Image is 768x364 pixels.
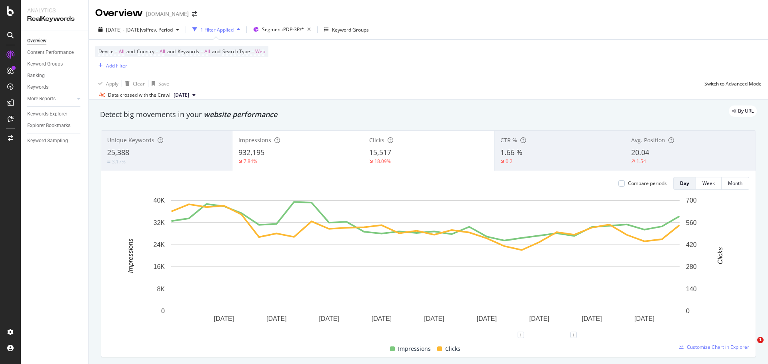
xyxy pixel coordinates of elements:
span: 1 [757,337,764,343]
text: [DATE] [214,315,234,322]
div: Clear [133,80,145,87]
text: Impressions [127,239,134,273]
span: Impressions [398,344,431,354]
div: Ranking [27,72,45,80]
text: [DATE] [424,315,444,322]
span: [DATE] - [DATE] [106,26,141,33]
button: Week [696,177,722,190]
div: Data crossed with the Crawl [108,91,170,99]
div: Day [680,180,689,187]
button: Switch to Advanced Mode [701,77,762,90]
a: Customize Chart in Explorer [679,344,749,350]
span: and [167,48,176,55]
span: All [160,46,165,57]
text: 24K [154,241,165,248]
span: Web [255,46,265,57]
text: [DATE] [634,315,654,322]
span: Avg. Position [631,136,665,144]
span: All [119,46,124,57]
span: and [212,48,220,55]
div: Switch to Advanced Mode [704,80,762,87]
text: 140 [686,286,697,292]
div: Keywords [27,83,48,91]
div: Overview [95,6,143,20]
button: Apply [95,77,118,90]
text: 280 [686,263,697,270]
span: vs Prev. Period [141,26,173,33]
div: RealKeywords [27,14,82,24]
span: Impressions [238,136,271,144]
span: Keywords [178,48,199,55]
text: Clicks [717,247,724,265]
div: Keyword Sampling [27,137,68,145]
span: Device [98,48,114,55]
div: Analytics [27,6,82,14]
button: Add Filter [95,61,127,70]
div: 7.84% [244,158,257,165]
div: legacy label [729,105,757,117]
button: Day [673,177,696,190]
span: CTR % [500,136,517,144]
span: Search Type [222,48,250,55]
span: All [204,46,210,57]
span: Clicks [445,344,460,354]
span: 15,517 [369,147,391,157]
text: [DATE] [372,315,392,322]
a: Overview [27,37,83,45]
div: Content Performance [27,48,74,57]
div: Save [158,80,169,87]
div: Explorer Bookmarks [27,121,70,130]
div: Month [728,180,742,187]
text: [DATE] [582,315,602,322]
a: Keywords [27,83,83,91]
div: [DOMAIN_NAME] [146,10,189,18]
div: 1 [570,332,577,338]
div: More Reports [27,95,56,103]
div: 3.17% [112,158,126,165]
div: Overview [27,37,46,45]
text: [DATE] [266,315,286,322]
a: Ranking [27,72,83,80]
button: Clear [122,77,145,90]
div: 1 [518,332,524,338]
button: 1 Filter Applied [189,23,243,36]
button: Segment:PDP-3P/* [250,23,314,36]
text: 40K [154,197,165,204]
span: Country [137,48,154,55]
div: 1 Filter Applied [200,26,234,33]
button: Save [148,77,169,90]
text: 0 [161,308,165,314]
text: 700 [686,197,697,204]
text: 8K [157,286,165,292]
span: Unique Keywords [107,136,154,144]
button: [DATE] [170,90,199,100]
span: and [126,48,135,55]
span: 20.04 [631,147,649,157]
button: Keyword Groups [321,23,372,36]
span: 932,195 [238,147,264,157]
text: 560 [686,219,697,226]
div: Keyword Groups [27,60,63,68]
text: [DATE] [477,315,497,322]
div: 1.54 [636,158,646,165]
span: = [200,48,203,55]
div: Week [702,180,715,187]
iframe: Intercom live chat [741,337,760,356]
text: 32K [154,219,165,226]
text: 16K [154,263,165,270]
div: Keywords Explorer [27,110,67,118]
text: 420 [686,241,697,248]
text: [DATE] [319,315,339,322]
span: Customize Chart in Explorer [687,344,749,350]
span: 2025 Jun. 22nd [174,91,189,99]
div: Keyword Groups [332,26,369,33]
a: Keyword Groups [27,60,83,68]
svg: A chart. [108,196,743,335]
div: Compare periods [628,180,667,187]
span: Segment: PDP-3P/* [262,26,304,33]
button: Month [722,177,749,190]
span: = [115,48,118,55]
span: By URL [738,109,754,113]
img: Equal [107,161,110,163]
